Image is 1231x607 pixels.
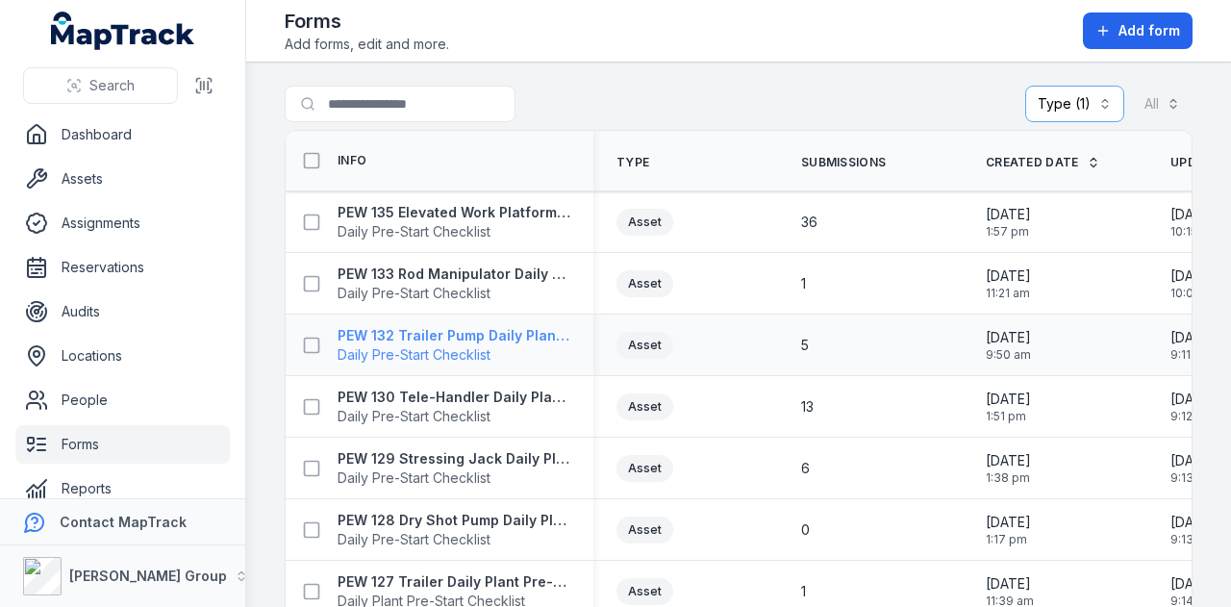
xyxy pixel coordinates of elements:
a: PEW 128 Dry Shot Pump Daily Plant Pre-StartDaily Pre-Start Checklist [338,511,570,549]
span: [DATE] [986,574,1034,594]
span: [DATE] [1170,574,1216,594]
span: [DATE] [986,390,1031,409]
a: MapTrack [51,12,195,50]
span: 9:50 am [986,347,1031,363]
a: PEW 133 Rod Manipulator Daily Plant Pre-StartDaily Pre-Start Checklist [338,265,570,303]
div: Asset [616,455,673,482]
div: Asset [616,517,673,544]
span: Daily Pre-Start Checklist [338,468,570,488]
span: Daily Pre-Start Checklist [338,222,570,241]
span: 11:21 am [986,286,1031,301]
span: Submissions [801,155,886,170]
a: Assignments [15,204,230,242]
span: [DATE] [986,266,1031,286]
span: [DATE] [1170,266,1221,286]
span: Add forms, edit and more. [285,35,449,54]
time: 21/05/2025, 11:21:47 am [986,266,1031,301]
span: Daily Pre-Start Checklist [338,284,570,303]
strong: PEW 133 Rod Manipulator Daily Plant Pre-Start [338,265,570,284]
span: Daily Pre-Start Checklist [338,345,570,365]
span: [DATE] [1170,451,1216,470]
span: 0 [801,520,810,540]
span: 36 [801,213,817,232]
strong: PEW 135 Elevated Work Platform Daily Pre-Start Checklist [338,203,570,222]
a: People [15,381,230,419]
span: 9:12 am [1170,409,1216,424]
a: Audits [15,292,230,331]
span: 1 [801,582,806,601]
a: Reservations [15,248,230,287]
h2: Forms [285,8,449,35]
span: [DATE] [1170,328,1216,347]
a: Forms [15,425,230,464]
time: 20/05/2025, 1:17:39 pm [986,513,1031,547]
span: 9:11 am [1170,347,1216,363]
span: 1 [801,274,806,293]
strong: PEW 132 Trailer Pump Daily Plant Pre-Start [338,326,570,345]
div: Asset [616,270,673,297]
a: Reports [15,469,230,508]
span: Info [338,153,366,168]
span: Daily Pre-Start Checklist [338,530,570,549]
strong: PEW 128 Dry Shot Pump Daily Plant Pre-Start [338,511,570,530]
a: PEW 130 Tele-Handler Daily Plant Pre-StartDaily Pre-Start Checklist [338,388,570,426]
span: 1:57 pm [986,224,1031,240]
a: Dashboard [15,115,230,154]
span: Daily Pre-Start Checklist [338,407,570,426]
a: Created Date [986,155,1100,170]
time: 21/08/2025, 10:15:18 am [1170,205,1218,240]
div: Asset [616,578,673,605]
a: Assets [15,160,230,198]
span: Search [89,76,135,95]
time: 21/05/2025, 9:50:31 am [986,328,1031,363]
span: 6 [801,459,810,478]
span: Add form [1118,21,1180,40]
time: 11/08/2025, 9:12:21 am [1170,390,1216,424]
span: [DATE] [1170,513,1216,532]
strong: [PERSON_NAME] Group [69,568,227,584]
button: All [1132,86,1193,122]
span: [DATE] [1170,205,1218,224]
span: [DATE] [986,328,1031,347]
span: 10:15 am [1170,224,1218,240]
a: PEW 129 Stressing Jack Daily Plant Pre-StartDaily Pre-Start Checklist [338,449,570,488]
time: 11/08/2025, 9:13:04 am [1170,451,1216,486]
span: [DATE] [1170,390,1216,409]
strong: Contact MapTrack [60,514,187,530]
time: 23/07/2025, 1:57:27 pm [986,205,1031,240]
span: Created Date [986,155,1079,170]
strong: PEW 130 Tele-Handler Daily Plant Pre-Start [338,388,570,407]
a: PEW 132 Trailer Pump Daily Plant Pre-StartDaily Pre-Start Checklist [338,326,570,365]
time: 20/05/2025, 1:38:24 pm [986,451,1031,486]
span: Type [616,155,649,170]
time: 11/08/2025, 9:13:57 am [1170,513,1216,547]
time: 21/08/2025, 10:08:54 am [1170,266,1221,301]
button: Type (1) [1025,86,1124,122]
div: Asset [616,332,673,359]
button: Add form [1083,13,1193,49]
strong: PEW 127 Trailer Daily Plant Pre-Start [338,572,570,592]
span: 1:38 pm [986,470,1031,486]
strong: PEW 129 Stressing Jack Daily Plant Pre-Start [338,449,570,468]
span: 9:13 am [1170,532,1216,547]
a: PEW 135 Elevated Work Platform Daily Pre-Start ChecklistDaily Pre-Start Checklist [338,203,570,241]
span: 5 [801,336,809,355]
span: [DATE] [986,205,1031,224]
span: 9:13 am [1170,470,1216,486]
span: 1:51 pm [986,409,1031,424]
span: 13 [801,397,814,417]
span: [DATE] [986,451,1031,470]
time: 11/08/2025, 9:11:08 am [1170,328,1216,363]
span: 10:08 am [1170,286,1221,301]
div: Asset [616,393,673,420]
span: 1:17 pm [986,532,1031,547]
button: Search [23,67,178,104]
span: [DATE] [986,513,1031,532]
time: 20/05/2025, 1:51:15 pm [986,390,1031,424]
div: Asset [616,209,673,236]
a: Locations [15,337,230,375]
